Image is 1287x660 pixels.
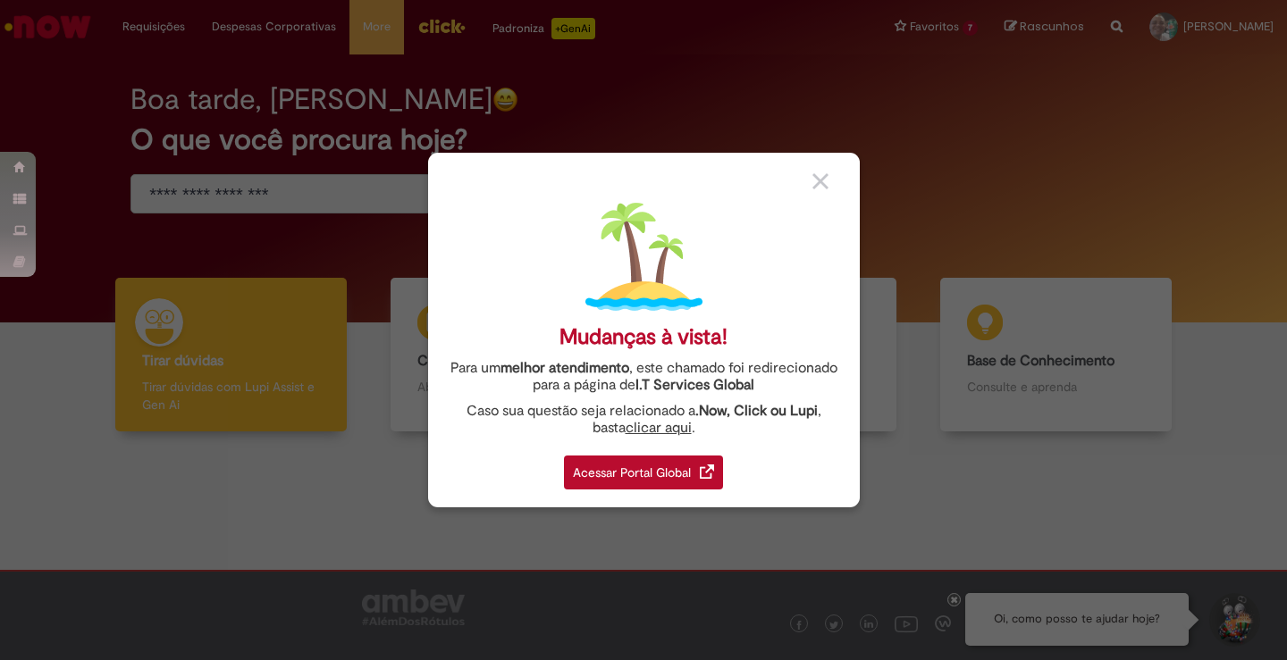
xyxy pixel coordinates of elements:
strong: .Now, Click ou Lupi [695,402,818,420]
div: Mudanças à vista! [559,324,728,350]
img: redirect_link.png [700,464,714,479]
a: Acessar Portal Global [564,446,723,489]
div: Acessar Portal Global [564,455,723,489]
strong: melhor atendimento [500,359,629,377]
a: clicar aqui [626,409,692,437]
div: Para um , este chamado foi redirecionado para a página de [442,360,846,394]
a: I.T Services Global [635,366,754,394]
img: close_button_grey.png [812,173,829,189]
img: island.png [585,198,702,315]
div: Caso sua questão seja relacionado a , basta . [442,403,846,437]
